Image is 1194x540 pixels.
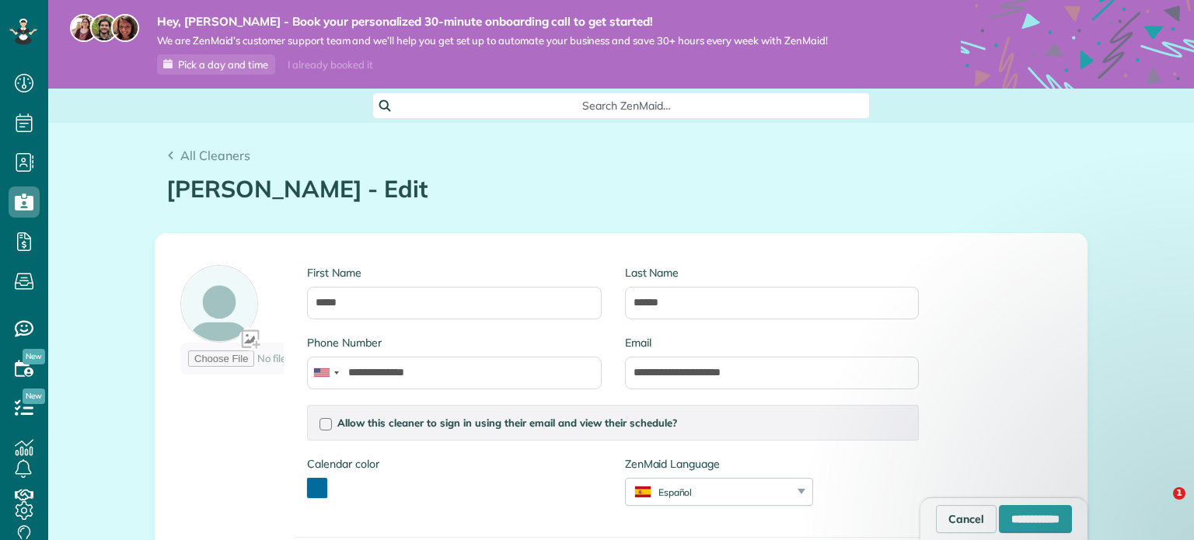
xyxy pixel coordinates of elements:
img: maria-72a9807cf96188c08ef61303f053569d2e2a8a1cde33d635c8a3ac13582a053d.jpg [70,14,98,42]
span: 1 [1173,487,1185,500]
span: New [23,388,45,404]
strong: Hey, [PERSON_NAME] - Book your personalized 30-minute onboarding call to get started! [157,14,828,30]
iframe: Intercom live chat [1141,487,1178,524]
img: michelle-19f622bdf1676172e81f8f8fba1fb50e276960ebfe0243fe18214015130c80e4.jpg [111,14,139,42]
span: New [23,349,45,364]
a: All Cleaners [166,146,250,165]
label: ZenMaid Language [625,456,813,472]
label: Phone Number [307,335,601,350]
span: Pick a day and time [178,58,268,71]
label: Last Name [625,265,919,280]
div: United States: +1 [308,357,344,388]
label: First Name [307,265,601,280]
span: All Cleaners [180,148,250,163]
h1: [PERSON_NAME] - Edit [166,176,1076,202]
span: Allow this cleaner to sign in using their email and view their schedule? [337,416,677,429]
div: Español [626,486,793,499]
a: Pick a day and time [157,54,275,75]
img: jorge-587dff0eeaa6aab1f244e6dc62b8924c3b6ad411094392a53c71c6c4a576187d.jpg [90,14,118,42]
button: toggle color picker dialog [307,478,327,498]
span: We are ZenMaid’s customer support team and we’ll help you get set up to automate your business an... [157,34,828,47]
a: Cancel [936,505,997,533]
label: Email [625,335,919,350]
label: Calendar color [307,456,379,472]
div: I already booked it [278,55,382,75]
